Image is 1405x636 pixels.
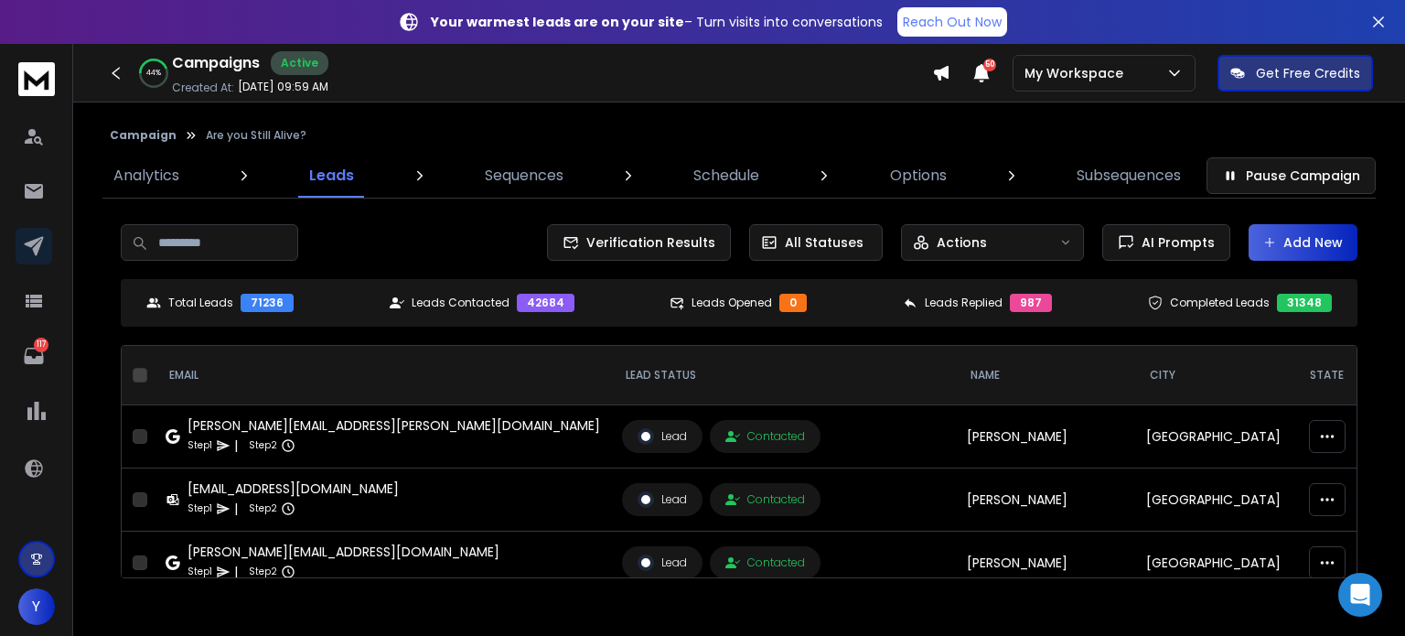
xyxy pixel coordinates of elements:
[249,500,277,518] p: Step 2
[956,532,1135,595] td: [PERSON_NAME]
[1217,55,1373,92] button: Get Free Credits
[188,543,499,561] div: [PERSON_NAME][EMAIL_ADDRESS][DOMAIN_NAME]
[102,154,190,198] a: Analytics
[18,588,55,625] button: Y
[206,128,306,143] p: Are you Still Alive?
[146,68,161,79] p: 44 %
[485,165,563,187] p: Sequences
[249,437,277,455] p: Step 2
[579,233,715,252] span: Verification Results
[1170,296,1270,310] p: Completed Leads
[725,429,805,444] div: Contacted
[16,338,52,374] a: 117
[725,555,805,570] div: Contacted
[234,437,238,455] p: |
[1135,532,1295,595] td: [GEOGRAPHIC_DATA]
[234,500,238,518] p: |
[1277,294,1332,312] div: 31348
[188,416,600,435] div: [PERSON_NAME][EMAIL_ADDRESS][PERSON_NAME][DOMAIN_NAME]
[897,7,1007,37] a: Reach Out Now
[638,555,687,571] div: Lead
[1010,294,1052,312] div: 987
[692,296,772,310] p: Leads Opened
[890,165,947,187] p: Options
[1207,157,1376,194] button: Pause Campaign
[779,294,807,312] div: 0
[547,224,731,261] button: Verification Results
[1249,224,1357,261] button: Add New
[168,296,233,310] p: Total Leads
[1135,346,1295,405] th: City
[172,81,234,95] p: Created At:
[517,294,574,312] div: 42684
[725,492,805,507] div: Contacted
[956,346,1135,405] th: NAME
[188,480,399,498] div: [EMAIL_ADDRESS][DOMAIN_NAME]
[431,13,883,31] p: – Turn visits into conversations
[309,165,354,187] p: Leads
[234,563,238,581] p: |
[937,233,987,252] p: Actions
[785,233,863,252] p: All Statuses
[1077,165,1181,187] p: Subsequences
[956,469,1135,532] td: [PERSON_NAME]
[249,563,277,581] p: Step 2
[18,62,55,96] img: logo
[903,13,1002,31] p: Reach Out Now
[431,13,684,31] strong: Your warmest leads are on your site
[1135,469,1295,532] td: [GEOGRAPHIC_DATA]
[188,563,212,581] p: Step 1
[956,405,1135,469] td: [PERSON_NAME]
[113,165,179,187] p: Analytics
[1102,224,1230,261] button: AI Prompts
[682,154,770,198] a: Schedule
[188,500,212,518] p: Step 1
[1066,154,1192,198] a: Subsequences
[693,165,759,187] p: Schedule
[638,491,687,508] div: Lead
[241,294,294,312] div: 71236
[34,338,48,352] p: 117
[611,346,956,405] th: LEAD STATUS
[879,154,958,198] a: Options
[1024,64,1131,82] p: My Workspace
[1256,64,1360,82] p: Get Free Credits
[110,128,177,143] button: Campaign
[238,80,328,94] p: [DATE] 09:59 AM
[188,437,212,455] p: Step 1
[983,59,996,71] span: 50
[155,346,611,405] th: EMAIL
[271,51,328,75] div: Active
[172,52,260,74] h1: Campaigns
[412,296,509,310] p: Leads Contacted
[638,428,687,445] div: Lead
[1338,573,1382,617] div: Open Intercom Messenger
[925,296,1003,310] p: Leads Replied
[1135,405,1295,469] td: [GEOGRAPHIC_DATA]
[1134,233,1215,252] span: AI Prompts
[298,154,365,198] a: Leads
[474,154,574,198] a: Sequences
